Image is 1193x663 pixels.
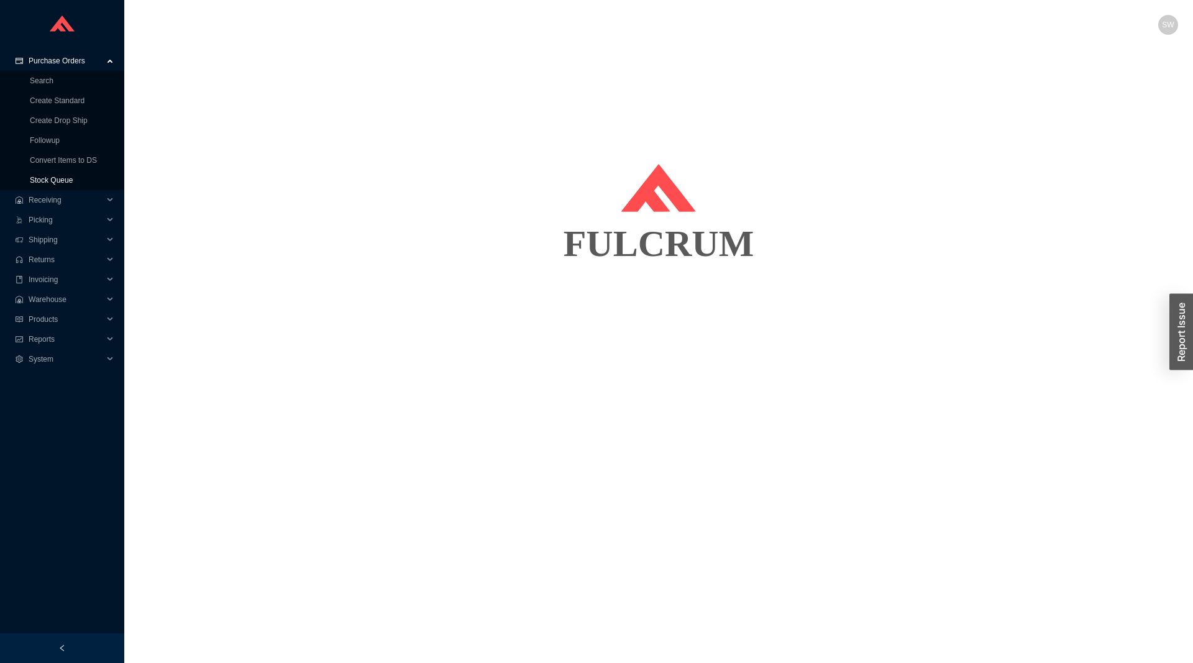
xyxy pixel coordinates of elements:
[30,136,60,145] a: Followup
[29,309,103,329] span: Products
[29,230,103,250] span: Shipping
[58,644,66,652] span: left
[29,250,103,270] span: Returns
[15,355,24,363] span: setting
[29,349,103,369] span: System
[30,156,97,165] a: Convert Items to DS
[30,116,88,125] a: Create Drop Ship
[15,276,24,283] span: book
[29,290,103,309] span: Warehouse
[30,176,73,185] a: Stock Queue
[15,57,24,65] span: credit-card
[29,190,103,210] span: Receiving
[29,270,103,290] span: Invoicing
[15,336,24,343] span: fund
[15,256,24,263] span: customer-service
[29,51,103,71] span: Purchase Orders
[29,210,103,230] span: Picking
[29,329,103,349] span: Reports
[15,316,24,323] span: read
[139,213,1178,275] div: FULCRUM
[1162,15,1174,35] span: SW
[30,76,53,85] a: Search
[30,96,85,105] a: Create Standard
